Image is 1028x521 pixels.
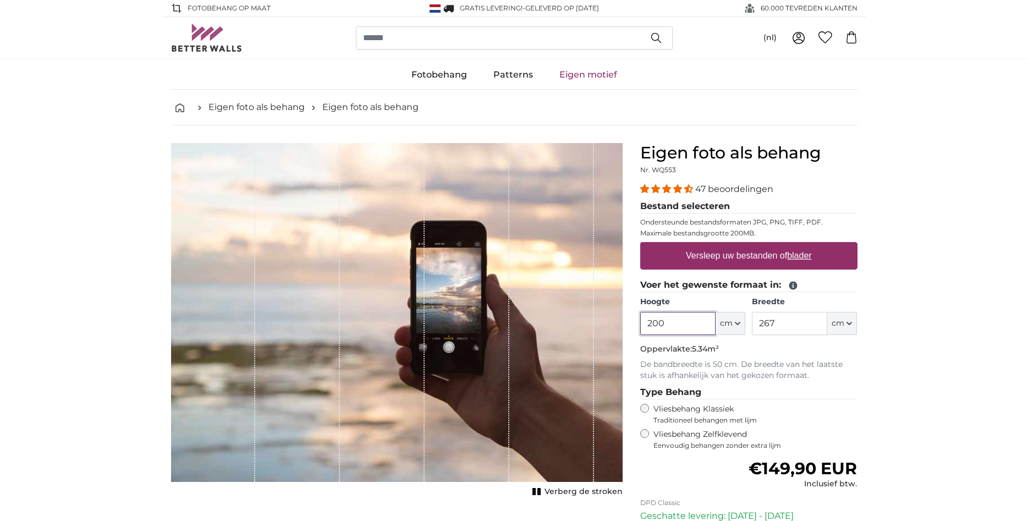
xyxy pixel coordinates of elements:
[640,498,857,507] p: DPD Classic
[398,61,480,89] a: Fotobehang
[322,101,419,114] a: Eigen foto als behang
[653,441,857,450] span: Eenvoudig behangen zonder extra lijm
[640,278,857,292] legend: Voer het gewenste formaat in:
[653,416,837,425] span: Traditioneel behangen met lijm
[716,312,745,335] button: cm
[653,404,837,425] label: Vliesbehang Klassiek
[640,229,857,238] p: Maximale bestandsgrootte 200MB.
[749,479,857,490] div: Inclusief btw.
[640,359,857,381] p: De bandbreedte is 50 cm. De breedte van het laatste stuk is afhankelijk van het gekozen formaat.
[832,318,844,329] span: cm
[430,4,441,13] img: Nederland
[525,4,599,12] span: Geleverd op [DATE]
[827,312,857,335] button: cm
[640,386,857,399] legend: Type Behang
[545,486,623,497] span: Verberg de stroken
[755,28,785,48] button: (nl)
[171,143,623,500] div: 1 of 1
[640,200,857,213] legend: Bestand selecteren
[653,429,857,450] label: Vliesbehang Zelfklevend
[761,3,857,13] span: 60.000 TEVREDEN KLANTEN
[171,24,243,52] img: Betterwalls
[640,297,745,308] label: Hoogte
[640,143,857,163] h1: Eigen foto als behang
[460,4,523,12] span: GRATIS levering!
[171,90,857,125] nav: breadcrumbs
[640,218,857,227] p: Ondersteunde bestandsformaten JPG, PNG, TIFF, PDF.
[720,318,733,329] span: cm
[692,344,719,354] span: 5.34m²
[480,61,546,89] a: Patterns
[749,458,857,479] span: €149,90 EUR
[681,245,816,267] label: Versleep uw bestanden of
[529,484,623,500] button: Verberg de stroken
[640,344,857,355] p: Oppervlakte:
[787,251,811,260] u: blader
[188,3,271,13] span: FOTOBEHANG OP MAAT
[640,184,695,194] span: 4.38 stars
[208,101,305,114] a: Eigen foto als behang
[695,184,773,194] span: 47 beoordelingen
[752,297,857,308] label: Breedte
[546,61,630,89] a: Eigen motief
[523,4,599,12] span: -
[640,166,676,174] span: Nr. WQ553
